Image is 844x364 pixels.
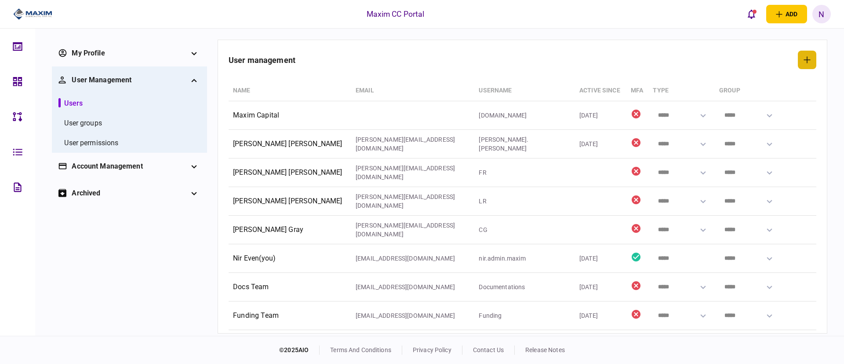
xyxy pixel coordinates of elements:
div: Documentations [479,283,567,291]
div: User permissions [64,138,118,148]
td: [DATE] [575,101,626,130]
button: N [812,5,831,23]
td: Docs Team [229,273,351,301]
a: release notes [525,346,565,353]
div: User management [72,75,187,85]
div: nir.even@aio.network [356,254,466,263]
a: Users [58,98,83,109]
div: CG [479,225,567,234]
td: [PERSON_NAME] Gray [229,216,351,244]
div: FR [479,168,567,177]
div: funding@maximcc.com [356,311,466,320]
div: nir.admin.maxim [479,254,567,263]
div: User management [229,54,295,66]
th: active since [575,81,626,101]
div: Maxim CC Portal [367,8,425,20]
div: Account management [72,161,187,172]
div: Funding [479,311,567,320]
div: © 2025 AIO [279,346,320,355]
div: fernando@maximcc.com [356,164,466,181]
th: email [351,81,474,101]
td: [DATE] [575,301,626,330]
div: maxim.prod [479,111,567,120]
td: [PERSON_NAME] [PERSON_NAME] [229,158,351,187]
button: open adding identity options [766,5,807,23]
th: Name [229,81,351,101]
div: luis@maximcc.com [356,192,466,210]
a: contact us [473,346,504,353]
td: [DATE] [575,330,626,359]
div: Users [64,98,83,109]
th: MFA [626,81,648,101]
td: [PERSON_NAME] [PERSON_NAME] [229,330,351,359]
div: archived [72,188,187,199]
div: My profile [72,48,187,59]
td: [DATE] [575,273,626,301]
td: Funding Team [229,301,351,330]
td: [PERSON_NAME] [PERSON_NAME] [229,187,351,216]
div: jay.cristobal [479,135,567,153]
div: LR [479,197,567,206]
div: jay@maximcc.com [356,135,466,153]
a: User permissions [58,138,118,148]
th: username [474,81,575,101]
td: Maxim Capital [229,101,351,130]
a: User groups [58,118,102,129]
div: christina@maximcc.com [356,221,466,239]
td: [DATE] [575,130,626,158]
div: User groups [64,118,102,129]
td: Nir Even (you) [229,244,351,273]
img: client company logo [13,7,52,21]
td: [DATE] [575,244,626,273]
div: docs@maximcc.com [356,283,466,291]
th: Group [715,81,781,101]
button: open notifications list [742,5,761,23]
a: terms and conditions [330,346,391,353]
a: privacy policy [413,346,451,353]
th: Type [648,81,715,101]
td: [PERSON_NAME] [PERSON_NAME] [229,130,351,158]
